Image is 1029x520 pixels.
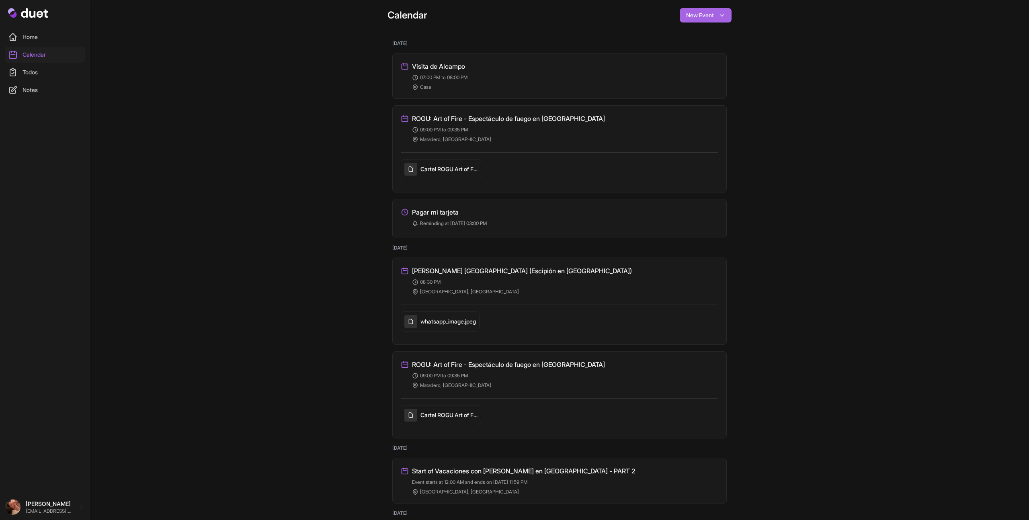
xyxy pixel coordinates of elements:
[401,266,718,295] a: [PERSON_NAME] [GEOGRAPHIC_DATA] (Escipión en [GEOGRAPHIC_DATA]) 08:30 PM [GEOGRAPHIC_DATA], [GEOG...
[412,61,465,71] h3: Visita de Alcampo
[5,64,85,80] a: Todos
[401,311,480,336] a: whatsapp_image.jpeg
[401,61,718,90] a: Visita de Alcampo 07:00 PM to 08:00 PM Casa
[412,479,718,485] div: Event starts at 12:00 AM and ends on [DATE] 11:59 PM
[5,499,85,515] a: [PERSON_NAME] [EMAIL_ADDRESS][DOMAIN_NAME]
[401,207,718,230] a: Edit Pagar mi tarjeta
[420,382,491,389] span: Matadero, [GEOGRAPHIC_DATA]
[401,159,481,184] a: Cartel ROGU Art of Fire [DATE]
[420,136,491,143] span: Matadero, [GEOGRAPHIC_DATA]
[392,40,727,47] h2: [DATE]
[392,245,727,251] h2: [DATE]
[680,8,732,23] button: New Event
[420,84,431,90] span: Casa
[420,127,468,133] span: 09:00 PM to 09:35 PM
[412,114,605,123] h3: ROGU: Art of Fire - Espectáculo de fuego en [GEOGRAPHIC_DATA]
[420,373,468,379] span: 09:00 PM to 09:35 PM
[420,279,441,285] span: 08:30 PM
[5,499,21,515] img: image.jpg
[401,405,481,430] a: Cartel ROGU Art of Fire [DATE]
[412,360,605,369] h3: ROGU: Art of Fire - Espectáculo de fuego en [GEOGRAPHIC_DATA]
[412,466,635,476] h3: Start of Vacaciones con [PERSON_NAME] en [GEOGRAPHIC_DATA] - PART 2
[5,47,85,63] a: Calendar
[420,317,476,326] h5: whatsapp_image.jpeg
[392,445,727,451] h2: [DATE]
[420,220,487,227] span: Reminding at [DATE] 03:00 PM
[401,114,718,143] a: ROGU: Art of Fire - Espectáculo de fuego en [GEOGRAPHIC_DATA] 09:00 PM to 09:35 PM Matadero, [GEO...
[412,266,632,276] h3: [PERSON_NAME] [GEOGRAPHIC_DATA] (Escipión en [GEOGRAPHIC_DATA])
[420,489,519,495] span: [GEOGRAPHIC_DATA], [GEOGRAPHIC_DATA]
[412,207,459,217] h3: Pagar mi tarjeta
[401,360,718,389] a: ROGU: Art of Fire - Espectáculo de fuego en [GEOGRAPHIC_DATA] 09:00 PM to 09:35 PM Matadero, [GEO...
[392,510,727,516] h2: [DATE]
[5,29,85,45] a: Home
[387,9,427,22] h1: Calendar
[420,411,478,419] h5: Cartel ROGU Art of Fire Agosto 2025
[5,82,85,98] a: Notes
[26,508,72,514] p: [EMAIL_ADDRESS][DOMAIN_NAME]
[420,289,519,295] span: [GEOGRAPHIC_DATA], [GEOGRAPHIC_DATA]
[401,466,718,495] a: Start of Vacaciones con [PERSON_NAME] en [GEOGRAPHIC_DATA] - PART 2 Event starts at 12:00 AM and ...
[26,500,72,508] p: [PERSON_NAME]
[420,165,478,173] h5: Cartel ROGU Art of Fire Agosto 2025
[420,74,467,81] span: 07:00 PM to 08:00 PM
